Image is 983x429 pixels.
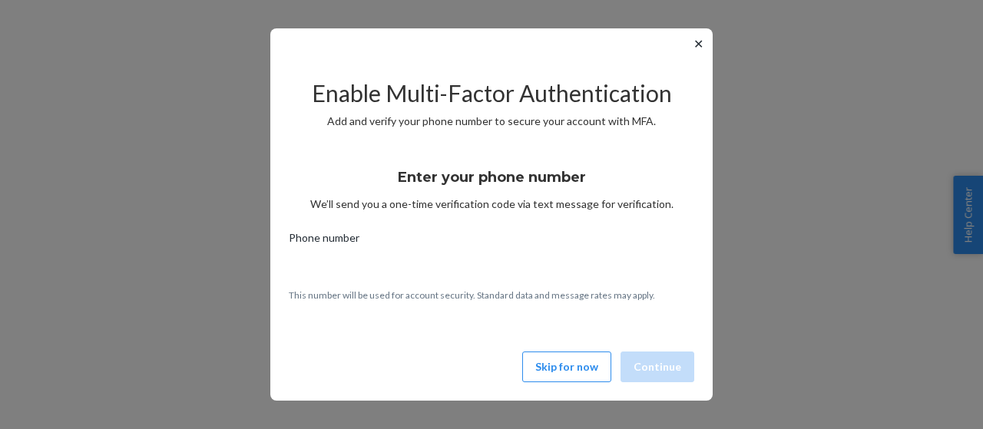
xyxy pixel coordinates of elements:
div: We’ll send you a one-time verification code via text message for verification. [289,155,694,212]
p: This number will be used for account security. Standard data and message rates may apply. [289,289,694,302]
p: Add and verify your phone number to secure your account with MFA. [289,114,694,129]
h2: Enable Multi-Factor Authentication [289,81,694,106]
button: Skip for now [522,351,611,382]
h3: Enter your phone number [398,167,586,187]
button: Continue [621,351,694,382]
button: ✕ [690,35,707,53]
span: Phone number [289,230,359,252]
